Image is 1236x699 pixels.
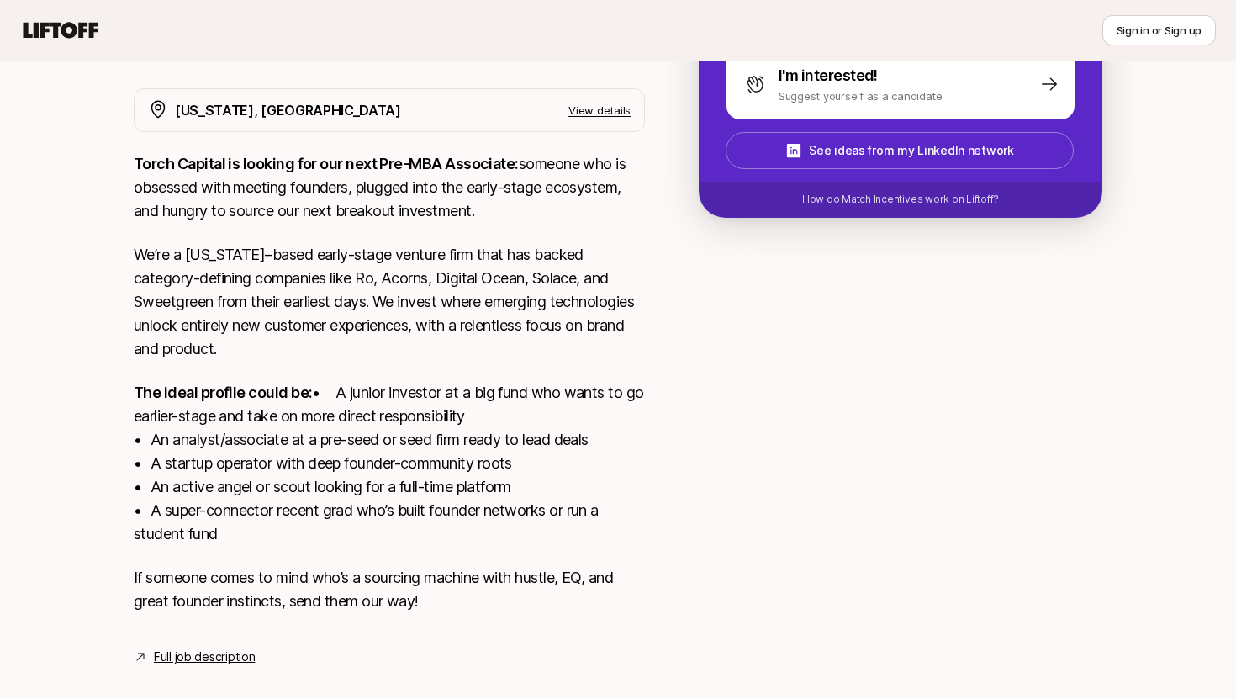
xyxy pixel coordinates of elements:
p: How do Match Incentives work on Liftoff? [802,192,999,207]
p: [US_STATE], [GEOGRAPHIC_DATA] [175,99,401,121]
p: We’re a [US_STATE]–based early-stage venture firm that has backed category-defining companies lik... [134,243,645,361]
p: someone who is obsessed with meeting founders, plugged into the early-stage ecosystem, and hungry... [134,152,645,223]
p: I'm interested! [779,64,878,87]
p: See ideas from my LinkedIn network [809,140,1013,161]
a: Full job description [154,647,255,667]
p: • A junior investor at a big fund who wants to go earlier-stage and take on more direct responsib... [134,381,645,546]
p: If someone comes to mind who’s a sourcing machine with hustle, EQ, and great founder instincts, s... [134,566,645,613]
p: Suggest yourself as a candidate [779,87,943,104]
strong: Torch Capital is looking for our next Pre-MBA Associate: [134,155,519,172]
button: Sign in or Sign up [1102,15,1216,45]
button: See ideas from my LinkedIn network [726,132,1074,169]
strong: The ideal profile could be: [134,384,312,401]
p: View details [568,102,631,119]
